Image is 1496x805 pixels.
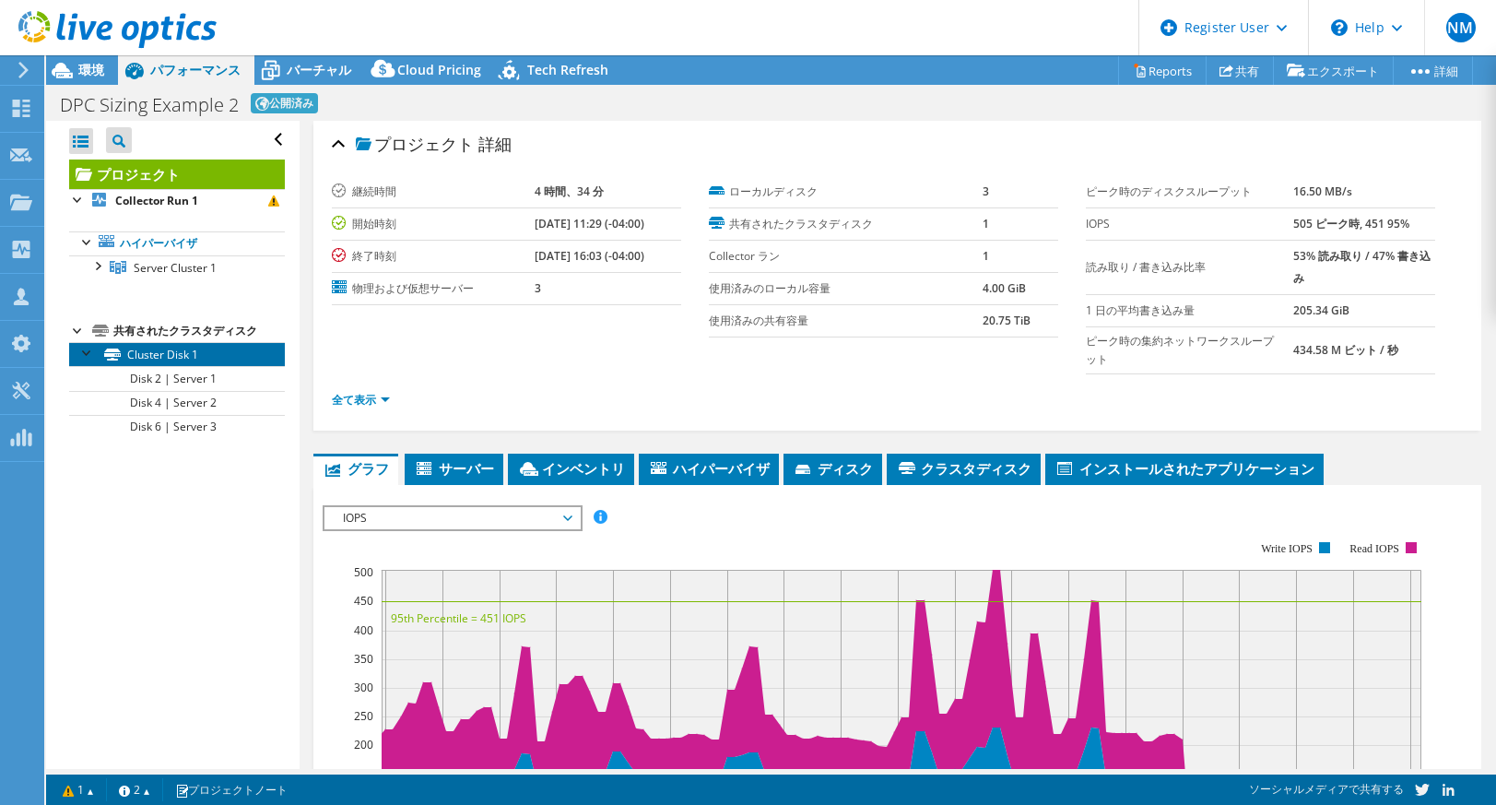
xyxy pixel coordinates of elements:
[414,459,494,478] span: サーバー
[50,778,107,801] a: 1
[354,680,373,695] text: 300
[115,193,198,208] b: Collector Run 1
[354,765,373,781] text: 150
[983,313,1031,328] b: 20.75 TiB
[334,507,571,529] span: IOPS
[478,133,512,155] span: 詳細
[1293,248,1431,286] b: 53% 読み取り / 47% 書き込み
[1293,342,1398,358] b: 434.58 M ビット / 秒
[397,61,481,78] span: Cloud Pricing
[356,136,474,154] span: プロジェクト
[332,279,535,298] label: 物理および仮想サーバー
[332,392,390,408] a: 全て表示
[69,415,285,439] a: Disk 6 | Server 3
[793,459,873,478] span: ディスク
[709,215,983,233] label: 共有されたクラスタディスク
[1273,56,1394,85] a: エクスポート
[983,280,1026,296] b: 4.00 GiB
[251,93,318,113] span: 公開済み
[1393,56,1473,85] a: 詳細
[709,247,983,266] label: Collector ラン
[1446,13,1476,42] span: NM
[162,778,300,801] a: プロジェクトノート
[1331,19,1348,36] svg: \n
[60,96,239,114] h1: DPC Sizing Example 2
[517,459,625,478] span: インベントリ
[69,160,285,189] a: プロジェクト
[709,312,983,330] label: 使用済みの共有容量
[287,61,351,78] span: バーチャル
[535,280,541,296] b: 3
[1293,183,1352,199] b: 16.50 MB/s
[134,260,217,276] span: Server Cluster 1
[1086,302,1293,320] label: 1 日の平均書き込み量
[69,342,285,366] a: Cluster Disk 1
[896,459,1031,478] span: クラスタディスク
[391,610,526,626] text: 95th Percentile = 451 IOPS
[535,183,604,199] b: 4 時間、34 分
[354,622,373,638] text: 400
[69,255,285,279] a: Server Cluster 1
[354,737,373,752] text: 200
[535,216,644,231] b: [DATE] 11:29 (-04:00)
[1086,183,1293,201] label: ピーク時のディスクスループット
[332,183,535,201] label: 継続時間
[1054,459,1314,478] span: インストールされたアプリケーション
[1086,332,1293,369] label: ピーク時の集約ネットワークスループット
[332,247,535,266] label: 終了時刻
[1261,542,1313,555] text: Write IOPS
[150,61,241,78] span: パフォーマンス
[354,651,373,667] text: 350
[354,708,373,724] text: 250
[527,61,608,78] span: Tech Refresh
[69,391,285,415] a: Disk 4 | Server 2
[709,279,983,298] label: 使用済みのローカル容量
[1249,781,1404,797] span: ソーシャルメディアで共有する
[983,248,989,264] b: 1
[983,216,989,231] b: 1
[106,778,163,801] a: 2
[69,189,285,213] a: Collector Run 1
[648,459,770,478] span: ハイパーバイザ
[1293,216,1409,231] b: 505 ピーク時, 451 95%
[1293,302,1349,318] b: 205.34 GiB
[535,248,644,264] b: [DATE] 16:03 (-04:00)
[113,320,285,342] div: 共有されたクラスタディスク
[1086,258,1293,277] label: 読み取り / 書き込み比率
[69,231,285,255] a: ハイパーバイザ
[1206,56,1274,85] a: 共有
[1086,215,1293,233] label: IOPS
[78,61,104,78] span: 環境
[323,459,389,478] span: グラフ
[709,183,983,201] label: ローカルディスク
[332,215,535,233] label: 開始時刻
[354,564,373,580] text: 500
[1118,56,1207,85] a: Reports
[983,183,989,199] b: 3
[69,366,285,390] a: Disk 2 | Server 1
[354,593,373,609] text: 450
[1350,542,1400,555] text: Read IOPS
